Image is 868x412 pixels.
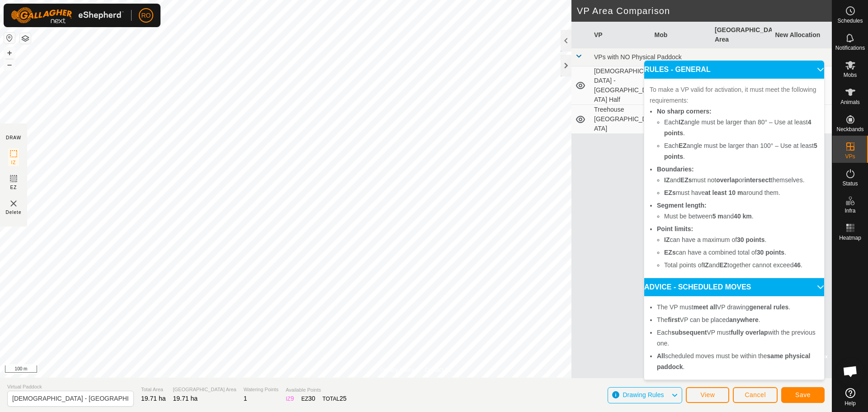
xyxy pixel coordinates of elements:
b: meet all [693,303,717,311]
span: Mobs [844,72,857,78]
img: VP [8,198,19,209]
b: fully overlap [731,329,768,336]
span: Virtual Paddock [7,383,134,391]
b: anywhere [729,316,759,323]
button: – [4,59,15,70]
span: Schedules [837,18,863,24]
li: scheduled moves must be within the . [657,350,819,372]
span: Heatmap [839,235,861,241]
b: IZ [703,261,708,269]
span: 30 [308,395,316,402]
span: Animals [840,99,860,105]
button: View [686,387,729,403]
span: Watering Points [244,386,278,393]
span: EZ [10,184,17,191]
button: Save [781,387,825,403]
b: EZs [664,189,676,196]
li: Each VP must with the previous one. [657,327,819,349]
a: Contact Us [425,366,452,374]
li: Total points of and together cannot exceed . [664,260,819,270]
div: EZ [301,394,315,403]
th: [GEOGRAPHIC_DATA] Area [711,22,772,48]
p-accordion-header: RULES - GENERAL [644,61,824,79]
span: Cancel [745,391,766,398]
b: EZs [680,176,692,184]
button: Reset Map [4,33,15,43]
span: Total Area [141,386,166,393]
li: Each angle must be larger than 100° – Use at least . [664,140,819,162]
span: View [700,391,715,398]
a: Help [832,384,868,410]
b: All [657,352,665,360]
b: 30 points [737,236,764,243]
li: can have a combined total of . [664,247,819,258]
b: at least 10 m [705,189,743,196]
span: Help [844,401,856,406]
b: intersect [744,176,770,184]
td: Treehouse [GEOGRAPHIC_DATA] [590,105,651,134]
span: RULES - GENERAL [644,66,711,73]
b: overlap [716,176,739,184]
b: Boundaries: [657,166,694,173]
li: and must not or themselves. [664,175,819,185]
b: IZ [664,176,670,184]
b: subsequent [671,329,707,336]
th: VP [590,22,651,48]
b: IZ [679,118,684,126]
div: IZ [286,394,294,403]
span: VPs with NO Physical Paddock [594,53,682,61]
p-accordion-content: ADVICE - SCHEDULED MOVES [644,296,824,379]
p-accordion-content: RULES - GENERAL [644,79,824,278]
span: 9 [291,395,294,402]
li: The VP must VP drawing . [657,302,819,313]
span: VPs [845,154,855,159]
button: + [4,47,15,58]
b: 30 points [757,249,784,256]
span: 25 [340,395,347,402]
span: IZ [11,159,16,166]
div: TOTAL [322,394,346,403]
img: Gallagher Logo [11,7,124,24]
div: DRAW [6,134,21,141]
b: EZ [679,142,687,149]
b: 5 m [712,213,723,220]
b: IZ [664,236,670,243]
li: The VP can be placed . [657,314,819,325]
span: RO [142,11,151,20]
span: Save [795,391,811,398]
span: Drawing Rules [623,391,664,398]
span: Delete [6,209,22,216]
td: [DEMOGRAPHIC_DATA] - [GEOGRAPHIC_DATA] Half [590,66,651,105]
button: Cancel [733,387,778,403]
b: general rules [749,303,788,311]
p-accordion-header: ADVICE - SCHEDULED MOVES [644,278,824,296]
span: [GEOGRAPHIC_DATA] Area [173,386,236,393]
b: Point limits: [657,225,693,232]
b: first [668,316,679,323]
span: Infra [844,208,855,213]
li: can have a maximum of . [664,234,819,245]
b: No sharp corners: [657,108,712,115]
button: Map Layers [20,33,31,44]
b: EZs [664,249,676,256]
div: Open chat [837,358,864,385]
li: must have around them. [664,187,819,198]
b: 4 points [664,118,811,137]
th: New Allocation [772,22,832,48]
th: Mob [651,22,712,48]
span: Neckbands [836,127,863,132]
span: ADVICE - SCHEDULED MOVES [644,284,751,291]
b: 5 points [664,142,817,160]
span: Available Points [286,386,347,394]
li: Each angle must be larger than 80° – Use at least . [664,117,819,138]
span: To make a VP valid for activation, it must meet the following requirements: [650,86,816,104]
b: 40 km [734,213,752,220]
h2: VP Area Comparison [577,5,832,16]
span: Status [842,181,858,186]
li: Must be between and . [664,211,819,222]
a: Privacy Policy [380,366,414,374]
b: EZ [719,261,727,269]
span: Notifications [835,45,865,51]
b: 46 [793,261,801,269]
span: 19.71 ha [173,395,198,402]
